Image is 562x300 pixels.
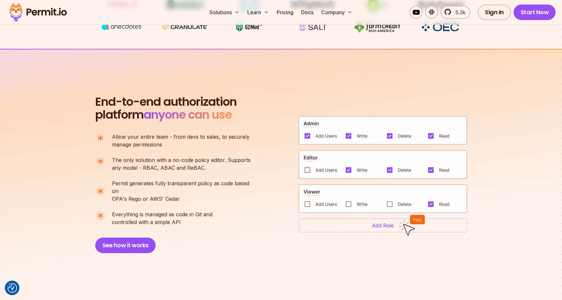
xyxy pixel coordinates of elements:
[95,95,237,121] h2: platform
[112,156,250,164] span: The only solution with a no-code policy editor. Supports
[7,283,17,293] button: Consent Preferences
[161,21,209,33] img: Granulate
[514,5,556,20] a: Start Now
[144,106,232,123] span: anyone can use
[441,6,470,19] a: 5.3k
[225,21,273,33] img: G2mint
[112,156,250,172] p: any model - RBAC, ABAC and ReBAC.
[6,1,70,23] img: Permit logo
[478,5,511,20] a: Sign In
[112,133,250,148] p: manage permissions
[95,238,156,253] button: See how it works
[353,21,401,33] img: Farm Credit
[95,95,237,108] span: End-to-end authorization
[289,21,337,33] img: salt
[112,210,212,226] p: controlled with a simple API
[299,6,316,19] a: Docs
[207,6,242,19] button: Solutions
[112,179,256,195] span: Permit generates fully transparent policy as code based on
[420,22,462,32] img: OEC
[112,179,256,203] p: OPA's Rego or AWS' Cedar
[274,6,296,19] a: Pricing
[452,8,465,16] span: 5.3k
[112,210,212,218] span: Everything is managed as code in Git and
[97,21,146,33] img: vega
[112,133,250,141] span: Allow your entire team - from devs to sales, to securely
[319,6,355,19] button: Company
[245,6,271,19] button: Learn
[7,283,17,293] img: Revisit consent button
